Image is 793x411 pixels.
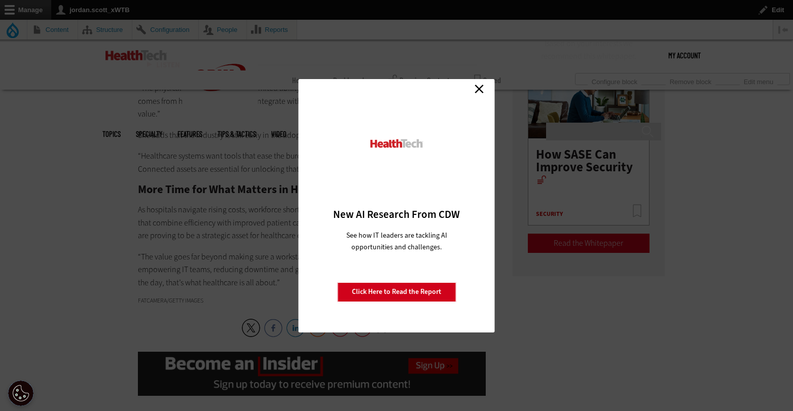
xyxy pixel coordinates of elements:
a: Close [472,82,487,97]
a: Click Here to Read the Report [337,282,456,302]
button: Open Preferences [8,381,33,406]
h3: New AI Research From CDW [316,207,477,221]
div: Cookie Settings [8,381,33,406]
img: HealthTech_0_0.png [369,138,424,149]
p: See how IT leaders are tackling AI opportunities and challenges. [334,230,459,253]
